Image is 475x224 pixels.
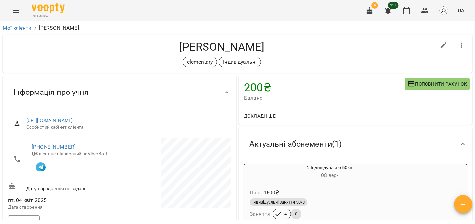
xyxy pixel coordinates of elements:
[8,3,24,19] button: Menu
[250,188,261,197] h6: Ціна
[13,87,89,97] span: Інформація про учня
[3,24,472,32] nav: breadcrumb
[249,139,342,149] span: Актуальні абонементи ( 1 )
[26,118,73,123] a: [URL][DOMAIN_NAME]
[291,211,301,217] span: 0
[239,127,472,161] div: Актуальні абонементи(1)
[32,151,107,156] span: Клієнт не підписаний на ViberBot!
[264,189,280,197] p: 1600 ₴
[8,204,118,211] p: Дата створення
[32,157,49,175] button: Клієнт підписаний на VooptyBot
[183,57,217,67] div: elementary
[244,94,405,102] span: Баланс
[321,172,338,178] span: 08 вер -
[39,24,79,32] p: [PERSON_NAME]
[241,110,278,122] button: Докладніше
[3,25,32,31] a: Мої клієнти
[8,196,118,204] span: пт, 04 квіт 2025
[187,58,213,66] p: elementary
[280,211,291,217] span: 4
[3,75,236,109] div: Інформація про учня
[8,40,436,54] h4: [PERSON_NAME]
[405,78,470,90] button: Поповнити рахунок
[250,199,307,205] span: Індивідуальні заняття 50хв
[32,3,65,13] img: Voopty Logo
[371,2,378,9] span: 4
[250,209,270,219] h6: Заняття
[458,7,464,14] span: UA
[223,58,257,66] p: Індивідуальні
[244,112,276,120] span: Докладніше
[407,80,467,88] span: Поповнити рахунок
[219,57,261,67] div: Індивідуальні
[7,181,119,193] div: Дату народження не задано
[32,14,65,18] span: For Business
[34,24,36,32] li: /
[26,124,226,131] span: Особистий кабінет клієнта
[32,144,76,150] a: [PHONE_NUMBER]
[388,2,399,9] span: 99+
[244,164,415,180] div: 1 Індивідуальне 50хв
[36,162,46,172] img: Telegram
[439,6,448,15] img: avatar_s.png
[455,4,467,17] button: UA
[244,81,405,94] h4: 200 ₴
